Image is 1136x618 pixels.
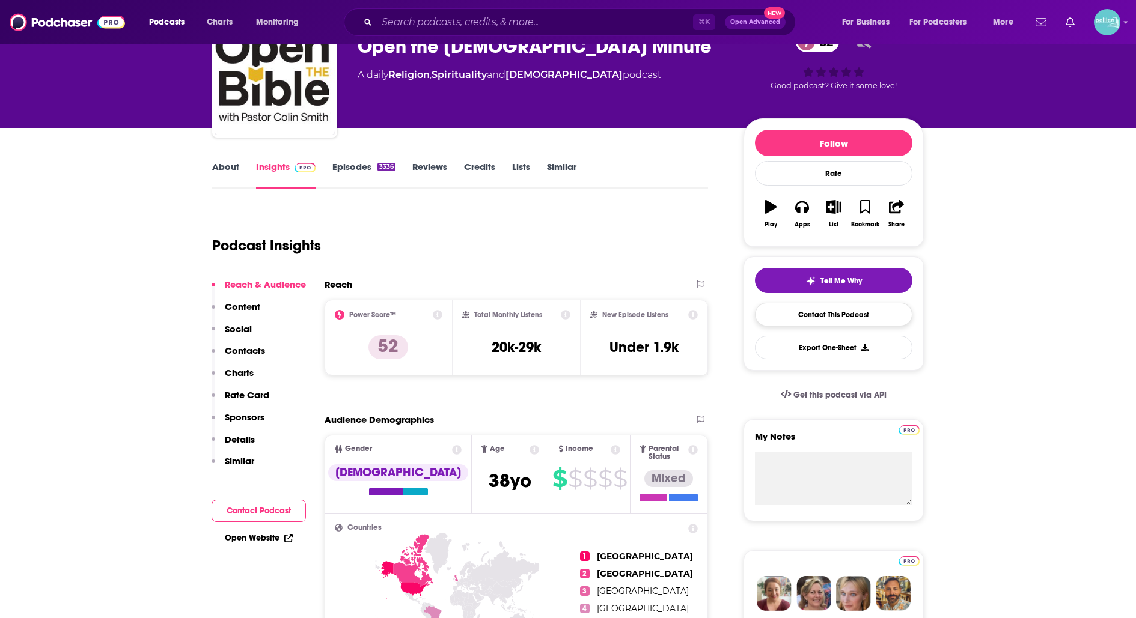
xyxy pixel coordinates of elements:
[225,301,260,312] p: Content
[755,431,912,452] label: My Notes
[1094,9,1120,35] img: User Profile
[744,23,924,98] div: 52Good podcast? Give it some love!
[212,367,254,389] button: Charts
[876,576,911,611] img: Jon Profile
[899,554,920,566] a: Pro website
[597,586,689,596] span: [GEOGRAPHIC_DATA]
[412,161,447,189] a: Reviews
[10,11,125,34] img: Podchaser - Follow, Share and Rate Podcasts
[325,279,352,290] h2: Reach
[909,14,967,31] span: For Podcasters
[1061,12,1080,32] a: Show notifications dropdown
[597,568,693,579] span: [GEOGRAPHIC_DATA]
[547,161,576,189] a: Similar
[730,19,780,25] span: Open Advanced
[580,551,590,561] span: 1
[795,221,810,228] div: Apps
[225,411,264,423] p: Sponsors
[693,14,715,30] span: ⌘ K
[492,338,541,356] h3: 20k-29k
[580,604,590,613] span: 4
[1094,9,1120,35] button: Show profile menu
[212,455,254,477] button: Similar
[377,13,693,32] input: Search podcasts, credits, & more...
[248,13,314,32] button: open menu
[225,367,254,378] p: Charts
[764,7,786,19] span: New
[1094,9,1120,35] span: Logged in as JessicaPellien
[793,390,887,400] span: Get this podcast via API
[225,279,306,290] p: Reach & Audience
[256,14,299,31] span: Monitoring
[332,161,395,189] a: Episodes3336
[796,576,831,611] img: Barbara Profile
[212,411,264,434] button: Sponsors
[225,345,265,356] p: Contacts
[225,533,293,543] a: Open Website
[985,13,1028,32] button: open menu
[141,13,200,32] button: open menu
[377,163,395,171] div: 3336
[597,603,689,614] span: [GEOGRAPHIC_DATA]
[487,69,505,80] span: and
[851,221,879,228] div: Bookmark
[842,14,890,31] span: For Business
[256,161,316,189] a: InsightsPodchaser Pro
[212,434,255,456] button: Details
[388,69,430,80] a: Religion
[212,323,252,345] button: Social
[464,161,495,189] a: Credits
[755,192,786,235] button: Play
[899,423,920,435] a: Pro website
[755,268,912,293] button: tell me why sparkleTell Me Why
[325,414,434,425] h2: Audience Demographics
[755,161,912,186] div: Rate
[345,445,372,453] span: Gender
[888,221,905,228] div: Share
[225,389,269,401] p: Rate Card
[899,556,920,566] img: Podchaser Pro
[609,338,679,356] h3: Under 1.9k
[212,389,269,411] button: Rate Card
[430,69,432,80] span: ,
[199,13,240,32] a: Charts
[212,161,239,189] a: About
[489,469,531,492] span: 38 yo
[580,586,590,596] span: 3
[757,576,792,611] img: Sydney Profile
[583,469,597,488] span: $
[347,524,382,532] span: Countries
[597,551,693,562] span: [GEOGRAPHIC_DATA]
[328,464,468,481] div: [DEMOGRAPHIC_DATA]
[349,311,396,319] h2: Power Score™
[613,469,627,488] span: $
[215,15,335,135] a: Open the Bible Minute
[368,335,408,359] p: 52
[149,14,185,31] span: Podcasts
[881,192,912,235] button: Share
[580,569,590,578] span: 2
[836,576,871,611] img: Jules Profile
[474,311,542,319] h2: Total Monthly Listens
[355,8,807,36] div: Search podcasts, credits, & more...
[512,161,530,189] a: Lists
[212,345,265,367] button: Contacts
[829,221,838,228] div: List
[566,445,593,453] span: Income
[225,434,255,445] p: Details
[295,163,316,172] img: Podchaser Pro
[1031,12,1051,32] a: Show notifications dropdown
[212,237,321,255] h1: Podcast Insights
[358,68,661,82] div: A daily podcast
[225,455,254,467] p: Similar
[212,500,306,522] button: Contact Podcast
[849,192,881,235] button: Bookmark
[902,13,985,32] button: open menu
[649,445,686,461] span: Parental Status
[644,470,693,487] div: Mixed
[505,69,623,80] a: [DEMOGRAPHIC_DATA]
[755,130,912,156] button: Follow
[490,445,505,453] span: Age
[212,279,306,301] button: Reach & Audience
